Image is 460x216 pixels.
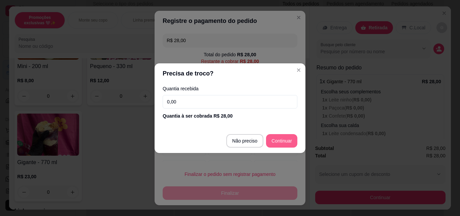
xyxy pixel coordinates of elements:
button: Continuar [266,134,297,148]
button: Close [293,65,304,75]
button: Não preciso [226,134,264,148]
div: Quantia à ser cobrada R$ 28,00 [163,113,297,119]
header: Precisa de troco? [155,63,305,84]
label: Quantia recebida [163,86,297,91]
